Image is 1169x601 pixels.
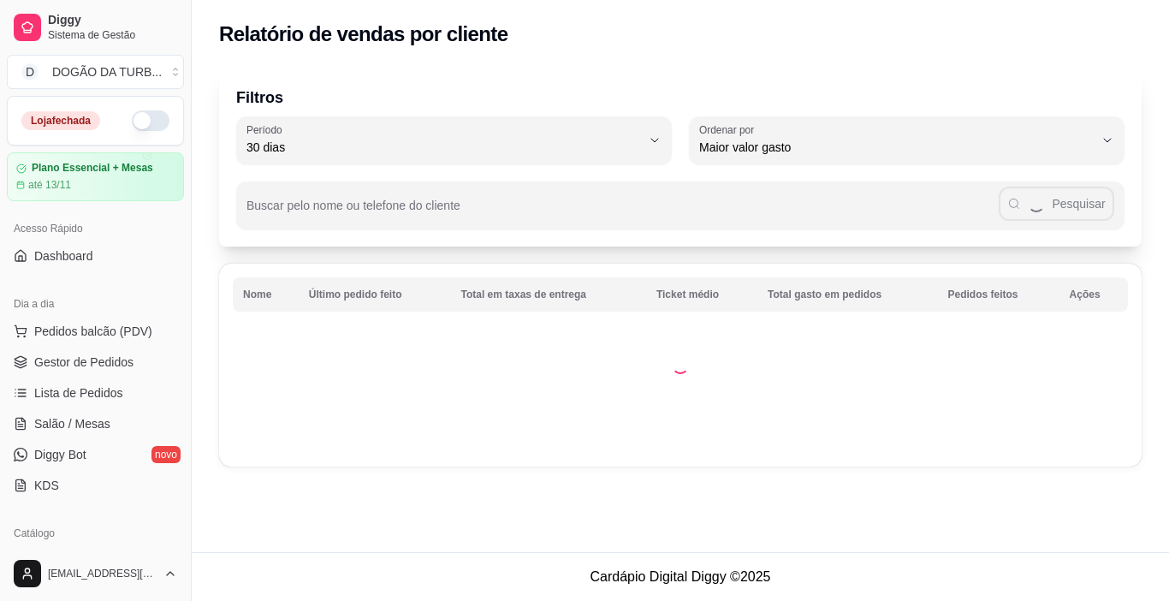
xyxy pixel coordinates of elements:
button: Alterar Status [132,110,169,131]
span: 30 dias [246,139,641,156]
span: Pedidos balcão (PDV) [34,323,152,340]
a: Lista de Pedidos [7,379,184,407]
a: Plano Essencial + Mesasaté 13/11 [7,152,184,201]
span: Salão / Mesas [34,415,110,432]
label: Ordenar por [699,122,760,137]
a: Dashboard [7,242,184,270]
div: Loading [672,357,689,374]
button: Ordenar porMaior valor gasto [689,116,1124,164]
button: Pedidos balcão (PDV) [7,318,184,345]
footer: Cardápio Digital Diggy © 2025 [192,552,1169,601]
input: Buscar pelo nome ou telefone do cliente [246,204,999,221]
span: Diggy Bot [34,446,86,463]
div: DOGÃO DA TURB ... [52,63,162,80]
article: Plano Essencial + Mesas [32,162,153,175]
label: Período [246,122,288,137]
p: Filtros [236,86,1124,110]
div: Loja fechada [21,111,100,130]
a: Salão / Mesas [7,410,184,437]
span: KDS [34,477,59,494]
span: [EMAIL_ADDRESS][DOMAIN_NAME] [48,567,157,580]
a: Diggy Botnovo [7,441,184,468]
span: D [21,63,39,80]
span: Dashboard [34,247,93,265]
span: Sistema de Gestão [48,28,177,42]
div: Dia a dia [7,290,184,318]
div: Catálogo [7,520,184,547]
article: até 13/11 [28,178,71,192]
span: Maior valor gasto [699,139,1094,156]
span: Gestor de Pedidos [34,354,134,371]
a: DiggySistema de Gestão [7,7,184,48]
span: Lista de Pedidos [34,384,123,402]
h2: Relatório de vendas por cliente [219,21,508,48]
a: Gestor de Pedidos [7,348,184,376]
div: Acesso Rápido [7,215,184,242]
button: [EMAIL_ADDRESS][DOMAIN_NAME] [7,553,184,594]
span: Diggy [48,13,177,28]
a: KDS [7,472,184,499]
button: Select a team [7,55,184,89]
button: Período30 dias [236,116,672,164]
